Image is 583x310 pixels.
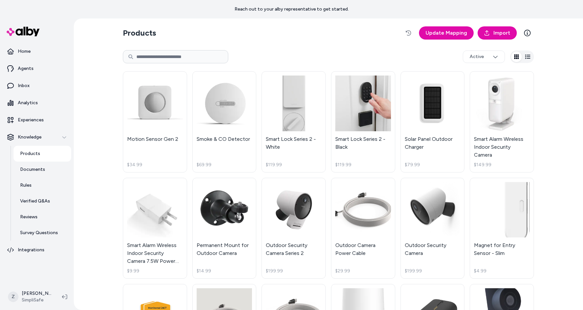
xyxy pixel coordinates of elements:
p: Reach out to your alby representative to get started. [235,6,349,13]
a: Smart Alarm Wireless Indoor Security CameraSmart Alarm Wireless Indoor Security Camera$149.99 [470,71,534,172]
p: Inbox [18,82,30,89]
a: Smoke & CO DetectorSmoke & CO Detector$69.99 [192,71,257,172]
a: Magnet for Entry Sensor - SlimMagnet for Entry Sensor - Slim$4.99 [470,178,534,279]
a: Rules [14,177,71,193]
a: Smart Lock Series 2 - BlackSmart Lock Series 2 - Black$119.99 [331,71,395,172]
a: Permanent Mount for Outdoor CameraPermanent Mount for Outdoor Camera$14.99 [192,178,257,279]
a: Outdoor Camera Power CableOutdoor Camera Power Cable$29.99 [331,178,395,279]
p: Home [18,48,31,55]
a: Inbox [3,78,71,94]
a: Outdoor Security CameraOutdoor Security Camera$199.99 [401,178,465,279]
p: Documents [20,166,45,173]
a: Update Mapping [419,26,474,40]
a: Solar Panel Outdoor ChargerSolar Panel Outdoor Charger$79.99 [401,71,465,172]
a: Integrations [3,242,71,258]
p: Experiences [18,117,44,123]
p: Integrations [18,247,44,253]
img: alby Logo [7,27,40,36]
p: Agents [18,65,34,72]
p: Survey Questions [20,230,58,236]
a: Verified Q&As [14,193,71,209]
p: Knowledge [18,134,42,140]
a: Outdoor Security Camera Series 2Outdoor Security Camera Series 2$199.99 [262,178,326,279]
a: Survey Questions [14,225,71,241]
p: [PERSON_NAME] [22,290,51,297]
a: Agents [3,61,71,77]
p: Reviews [20,214,38,220]
p: Analytics [18,100,38,106]
a: Smart Lock Series 2 - WhiteSmart Lock Series 2 - White$119.99 [262,71,326,172]
a: Reviews [14,209,71,225]
a: Experiences [3,112,71,128]
button: Knowledge [3,129,71,145]
h2: Products [123,28,156,38]
button: Z[PERSON_NAME]SimpliSafe [4,286,57,307]
a: Documents [14,162,71,177]
span: SimpliSafe [22,297,51,303]
a: Motion Sensor Gen 2Motion Sensor Gen 2$34.99 [123,71,187,172]
span: Update Mapping [426,29,467,37]
a: Home [3,44,71,59]
a: Analytics [3,95,71,111]
a: Products [14,146,71,162]
span: Import [493,29,510,37]
p: Verified Q&As [20,198,50,204]
button: Active [463,50,505,63]
a: Import [478,26,517,40]
p: Products [20,150,40,157]
a: Smart Alarm Wireless Indoor Security Camera 7.5W Power AdapterSmart Alarm Wireless Indoor Securit... [123,178,187,279]
span: Z [8,292,18,302]
p: Rules [20,182,32,189]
